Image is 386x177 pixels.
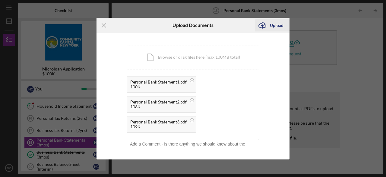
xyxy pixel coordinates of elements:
[130,120,187,124] div: Personal Bank Statement3.pdf
[130,80,187,84] div: Personal Bank Statement1.pdf
[130,124,187,129] div: 109K
[255,19,289,31] button: Upload
[130,100,187,104] div: Personal Bank Statement2.pdf
[130,104,187,109] div: 106K
[270,19,283,31] div: Upload
[172,22,214,28] h6: Upload Documents
[130,84,187,89] div: 100K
